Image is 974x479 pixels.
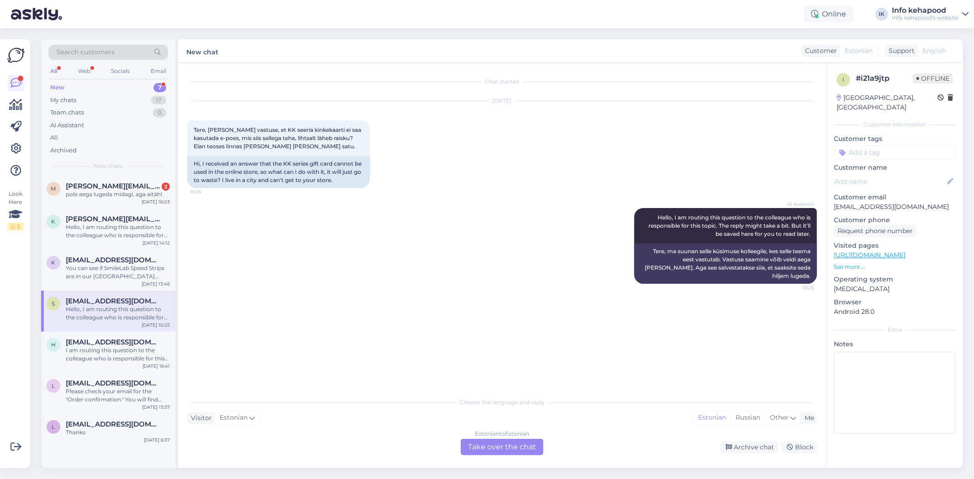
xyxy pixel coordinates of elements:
[834,163,956,172] p: Customer name
[834,225,916,237] div: Request phone number
[142,281,170,287] div: [DATE] 13:46
[52,259,56,266] span: k
[50,83,64,92] div: New
[187,97,817,105] div: [DATE]
[190,188,224,195] span: 10:25
[66,338,161,346] span: hebekai@gmail.com
[142,363,170,370] div: [DATE] 16:41
[66,346,170,363] div: I am routing this question to the colleague who is responsible for this topic. The reply might ta...
[834,339,956,349] p: Notes
[66,420,161,428] span: Lauraliaoxx@gmail.com
[842,76,844,83] span: i
[66,215,161,223] span: Karin.tanissar@gmail.com
[834,134,956,144] p: Customer tags
[153,83,166,92] div: 7
[834,284,956,294] p: [MEDICAL_DATA]
[834,326,956,334] div: Extra
[7,223,24,231] div: 2 / 3
[187,78,817,86] div: Chat started
[922,46,946,56] span: English
[162,182,170,191] div: 2
[94,162,123,170] span: New chats
[52,423,55,430] span: L
[66,297,161,305] span: sigrid358@hotmail.com
[52,382,55,389] span: l
[834,263,956,271] p: See more ...
[834,275,956,284] p: Operating system
[57,47,115,57] span: Search customers
[804,6,853,22] div: Online
[187,156,370,188] div: Hi, I received an answer that the KK series gift card cannot be used in the online store, so what...
[634,244,817,284] div: Tere, ma suunan selle küsimuse kolleegile, kes selle teema eest vastutab. Vastuse saamine võib ve...
[66,256,161,264] span: kairit.kaasik@gmail.com
[892,14,958,21] div: Info kehapood's website
[142,239,170,246] div: [DATE] 14:12
[845,46,873,56] span: Estonian
[770,413,789,422] span: Other
[694,411,731,425] div: Estonian
[142,198,170,205] div: [DATE] 16:03
[885,46,915,56] div: Support
[153,108,166,117] div: 0
[801,46,837,56] div: Customer
[187,413,212,423] div: Visitor
[151,96,166,105] div: 17
[801,413,814,423] div: Me
[51,341,56,348] span: h
[837,93,937,112] div: [GEOGRAPHIC_DATA], [GEOGRAPHIC_DATA]
[780,201,814,208] span: AI Assistant
[76,65,92,77] div: Web
[780,284,814,291] span: 10:25
[475,430,529,438] div: Estonian to Estonian
[648,214,812,237] span: Hello, I am routing this question to the colleague who is responsible for this topic. The reply m...
[7,190,24,231] div: Look Here
[7,47,25,64] img: Askly Logo
[66,379,161,387] span: laurasekk@icloud.com
[142,404,170,411] div: [DATE] 13:37
[892,7,958,14] div: Info kehapood
[66,264,170,281] div: You can see if SmileLab Speed Strips are in our [GEOGRAPHIC_DATA] store by checking the product p...
[834,146,956,159] input: Add a tag
[834,307,956,317] p: Android 28.0
[50,96,76,105] div: My chats
[66,387,170,404] div: Please check your email for the "Order confirmation." You will find your order number and a track...
[144,437,170,443] div: [DATE] 6:37
[731,411,765,425] div: Russian
[50,133,58,142] div: All
[834,251,906,259] a: [URL][DOMAIN_NAME]
[186,45,218,57] label: New chat
[142,322,170,328] div: [DATE] 10:25
[834,120,956,129] div: Customer information
[52,218,56,225] span: K
[66,428,170,437] div: Thanks
[66,305,170,322] div: Hello, I am routing this question to the colleague who is responsible for this topic. The reply m...
[220,413,247,423] span: Estonian
[834,297,956,307] p: Browser
[875,8,888,21] div: IK
[50,108,84,117] div: Team chats
[48,65,59,77] div: All
[834,177,945,187] input: Add name
[50,121,84,130] div: AI Assistant
[913,73,953,83] span: Offline
[720,441,778,453] div: Archive chat
[66,223,170,239] div: Hello, I am routing this question to the colleague who is responsible for this topic. The reply m...
[66,190,170,198] div: pole aega lugeda midagi, aga aitäh!
[834,215,956,225] p: Customer phone
[51,185,56,192] span: m
[834,241,956,250] p: Visited pages
[66,182,161,190] span: marek.sinijarv@gmail.com
[187,398,817,406] div: Choose the language and reply
[461,439,543,455] div: Take over the chat
[50,146,77,155] div: Archived
[892,7,969,21] a: Info kehapoodInfo kehapood's website
[856,73,913,84] div: # i21a9jtp
[781,441,817,453] div: Block
[149,65,168,77] div: Email
[834,193,956,202] p: Customer email
[194,126,363,150] span: Tere, [PERSON_NAME] vastuse, et KK seeria kinkekaarti ei saa kasutada e-poes, mis siis sellega te...
[52,300,55,307] span: s
[109,65,132,77] div: Socials
[834,202,956,212] p: [EMAIL_ADDRESS][DOMAIN_NAME]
